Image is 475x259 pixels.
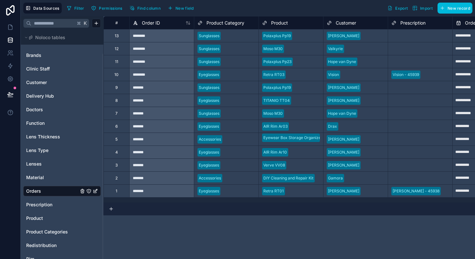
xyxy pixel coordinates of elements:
[142,20,160,26] span: Order ID
[263,85,291,91] div: Polaxplus Pp19
[199,111,219,116] div: Sunglasses
[199,33,219,39] div: Sunglasses
[89,3,124,13] button: Permissions
[26,242,57,249] span: Redistribution
[336,20,356,26] span: Customer
[26,134,79,140] a: Lens Thickness
[26,174,79,181] a: Material
[115,98,118,103] div: 8
[23,227,101,237] div: Product Categories
[83,21,88,26] span: K
[385,3,410,14] button: Export
[26,66,79,72] a: Clinic Staff
[175,6,194,11] span: New field
[64,3,87,13] button: Filter
[33,6,59,11] span: Data Sources
[199,98,219,103] div: Eyeglasses
[263,175,313,181] div: DIY Cleaning and Repair Kit
[26,79,47,86] span: Customer
[116,189,117,194] div: 1
[127,3,163,13] button: Find column
[199,136,221,142] div: Accessories
[26,242,79,249] a: Redistribution
[23,64,101,74] div: Clinic Staff
[23,33,97,42] button: Noloco tables
[328,124,337,129] div: Drax
[109,20,124,25] div: #
[23,200,101,210] div: Prescription
[263,98,290,103] div: TITANIO TT04
[26,201,52,208] span: Prescription
[328,162,359,168] div: [PERSON_NAME]
[400,20,426,26] span: Prescription
[199,149,219,155] div: Eyeglasses
[199,72,219,78] div: Eyeglasses
[23,172,101,183] div: Material
[115,85,118,90] div: 9
[328,136,359,142] div: [PERSON_NAME]
[99,6,122,11] span: Permissions
[328,33,359,39] div: [PERSON_NAME]
[263,149,287,155] div: AIR Rim Ar10
[26,147,79,154] a: Lens Type
[26,120,79,126] a: Function
[26,66,50,72] span: Clinic Staff
[165,3,196,13] button: New field
[89,3,127,13] a: Permissions
[395,6,408,11] span: Export
[23,145,101,156] div: Lens Type
[115,163,118,168] div: 3
[26,93,54,99] span: Delivery Hub
[23,3,62,14] button: Data Sources
[26,161,79,167] a: Lenses
[199,85,219,91] div: Sunglasses
[23,104,101,115] div: Doctors
[23,118,101,128] div: Function
[328,72,339,78] div: Vision
[263,59,291,65] div: Polaxplus Pp23
[263,33,291,39] div: Polaxplus Pp19
[328,59,356,65] div: Hope van Dyne
[206,20,244,26] span: Product Category
[263,72,284,78] div: Retra RT03
[23,50,101,60] div: Brands
[23,77,101,88] div: Customer
[263,124,288,129] div: AIR Rim Ar03
[199,162,219,168] div: Eyeglasses
[26,188,41,194] span: Orders
[26,229,68,235] span: Product Categories
[26,147,48,154] span: Lens Type
[420,6,433,11] span: Import
[328,149,359,155] div: [PERSON_NAME]
[448,6,470,11] span: New record
[26,106,43,113] span: Doctors
[115,59,118,64] div: 11
[263,188,284,194] div: Retra RT01
[328,46,343,52] div: Valkyrie
[115,150,118,155] div: 4
[26,215,79,221] a: Product
[199,175,221,181] div: Accessories
[26,120,45,126] span: Function
[263,46,283,52] div: Moso M30
[115,124,118,129] div: 6
[115,137,118,142] div: 5
[199,59,219,65] div: Sunglasses
[271,20,288,26] span: Product
[199,124,219,129] div: Eyeglasses
[393,72,419,78] div: Vision - 45939
[26,134,60,140] span: Lens Thickness
[263,111,283,116] div: Moso M30
[26,161,42,167] span: Lenses
[23,159,101,169] div: Lenses
[23,240,101,251] div: Redistribution
[328,111,356,116] div: Hope van Dyne
[263,162,285,168] div: Verve VV08
[199,46,219,52] div: Sunglasses
[328,175,343,181] div: Gamora
[23,132,101,142] div: Lens Thickness
[26,52,41,59] span: Brands
[263,135,322,141] div: Eyewear Box Storage Organizer
[26,174,44,181] span: Material
[23,186,101,196] div: Orders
